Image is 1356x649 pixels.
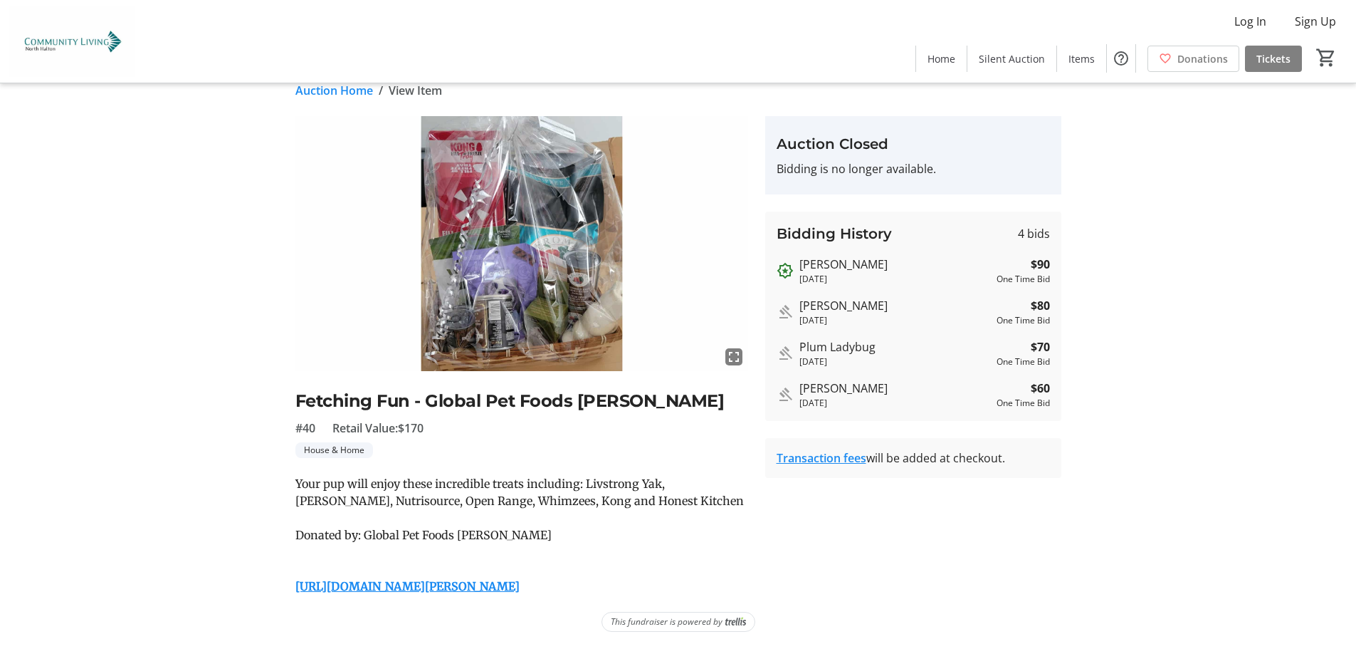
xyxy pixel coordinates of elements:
[916,46,967,72] a: Home
[1147,46,1239,72] a: Donations
[332,420,424,437] span: Retail Value: $170
[967,46,1056,72] a: Silent Auction
[295,388,748,414] h2: Fetching Fun - Global Pet Foods [PERSON_NAME]
[725,617,746,627] img: Trellis Logo
[389,82,442,99] span: View Item
[1295,13,1336,30] span: Sign Up
[295,116,748,371] img: Image
[1313,45,1339,71] button: Cart
[1234,13,1266,30] span: Log In
[799,273,991,286] div: [DATE]
[295,442,373,458] tr-label-badge: House & Home
[799,397,991,410] div: [DATE]
[777,450,1050,467] div: will be added at checkout.
[9,6,135,77] img: Community Living North Halton's Logo
[611,616,722,628] span: This fundraiser is powered by
[1018,225,1050,242] span: 4 bids
[1107,44,1135,73] button: Help
[777,386,794,403] mat-icon: Outbid
[997,355,1050,368] div: One Time Bid
[725,348,742,365] mat-icon: fullscreen
[295,82,373,99] a: Auction Home
[777,133,1050,155] h3: Auction Closed
[295,477,744,508] span: Your pup will enjoy these incredible treats including: Livstrong Yak, [PERSON_NAME], Nutrisource,...
[997,273,1050,286] div: One Time Bid
[799,256,991,273] div: [PERSON_NAME]
[979,51,1045,66] span: Silent Auction
[799,314,991,327] div: [DATE]
[799,297,991,314] div: [PERSON_NAME]
[1031,256,1050,273] strong: $90
[1177,51,1228,66] span: Donations
[295,528,552,542] span: Donated by: Global Pet Foods [PERSON_NAME]
[1256,51,1291,66] span: Tickets
[295,420,315,437] span: #40
[295,579,520,593] a: [URL][DOMAIN_NAME][PERSON_NAME]
[1245,46,1302,72] a: Tickets
[379,82,383,99] span: /
[777,160,1050,177] p: Bidding is no longer available.
[1223,10,1278,33] button: Log In
[1068,51,1095,66] span: Items
[777,345,794,362] mat-icon: Outbid
[777,262,794,279] mat-icon: Outbid
[1283,10,1347,33] button: Sign Up
[777,303,794,321] mat-icon: Outbid
[777,450,866,466] a: Transaction fees
[777,223,892,244] h3: Bidding History
[1031,380,1050,397] strong: $60
[997,314,1050,327] div: One Time Bid
[927,51,955,66] span: Home
[799,355,991,368] div: [DATE]
[1031,338,1050,355] strong: $70
[799,380,991,397] div: [PERSON_NAME]
[799,338,991,355] div: Plum Ladybug
[1031,297,1050,314] strong: $80
[1057,46,1106,72] a: Items
[997,397,1050,410] div: One Time Bid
